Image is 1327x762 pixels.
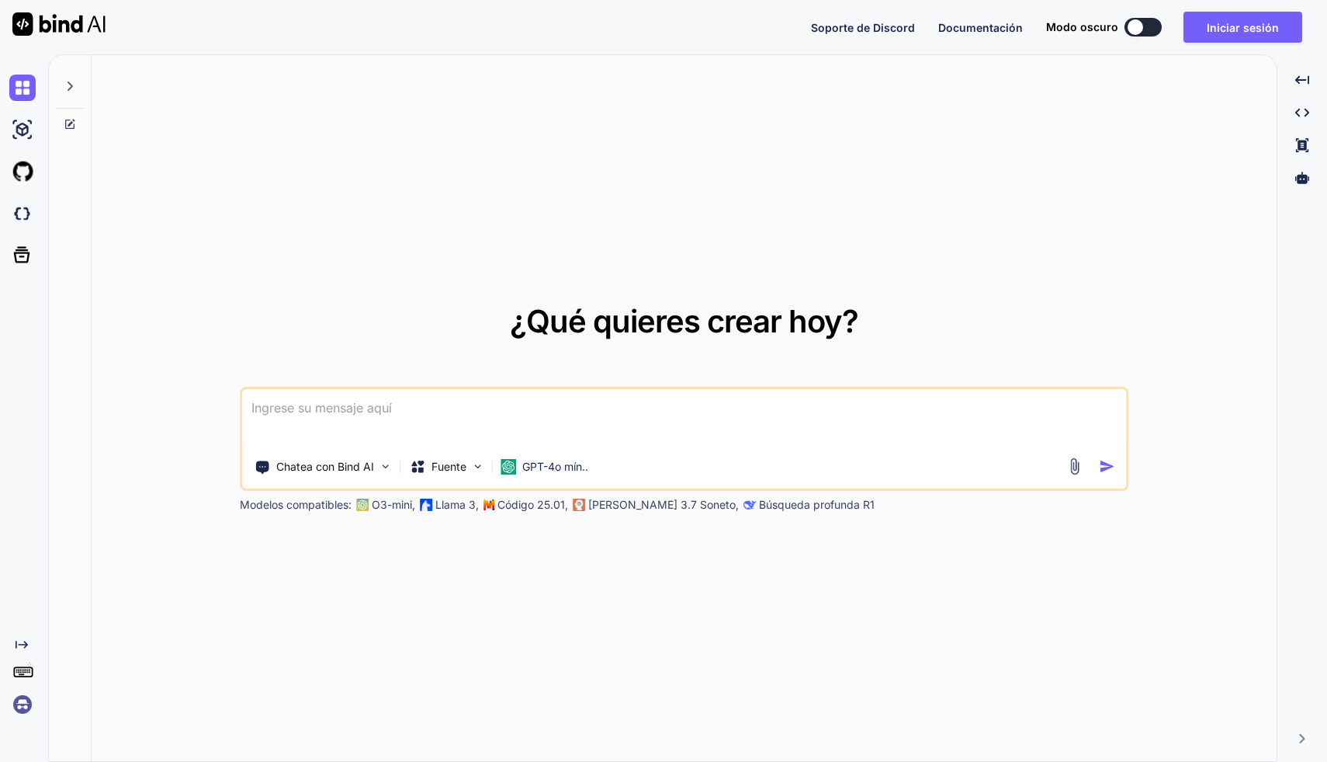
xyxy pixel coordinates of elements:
[276,460,374,473] font: Chatea con Bind AI
[9,200,36,227] img: Icono de nube oscura
[356,499,369,511] img: GPT-4
[1183,12,1302,43] button: Iniciar sesión
[379,460,392,473] img: Herramientas de selección
[938,19,1023,36] button: Documentación
[9,158,36,185] img: GithubLight
[420,499,432,511] img: Llama2
[743,499,756,511] img: Claude
[811,19,915,36] button: Soporte de Discord
[759,498,875,511] font: Búsqueda profunda R1
[588,498,739,511] font: [PERSON_NAME] 3.7 Soneto,
[431,460,466,473] font: Fuente
[573,499,585,511] img: Claude
[12,12,106,36] img: Vincular IA
[435,498,479,511] font: Llama 3,
[240,498,352,511] font: Modelos compatibles:
[522,460,588,473] font: GPT-4o mín..
[510,302,858,340] font: ¿Qué quieres crear hoy?
[811,21,915,34] font: Soporte de Discord
[938,21,1023,34] font: Documentación
[471,460,484,473] img: Seleccione modelos
[1046,20,1118,33] font: Modo oscuro
[1100,458,1116,475] img: icono
[372,498,415,511] font: O3-mini,
[9,75,36,101] img: charlar
[1207,21,1279,34] font: Iniciar sesión
[9,691,36,718] img: iniciar sesión
[1066,458,1084,475] img: adjunto
[497,498,568,511] font: Código 25.01,
[483,499,494,510] img: Mistral-AI
[501,459,516,475] img: GPT-4o mini
[9,117,36,143] img: estudio de inteligencia artificial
